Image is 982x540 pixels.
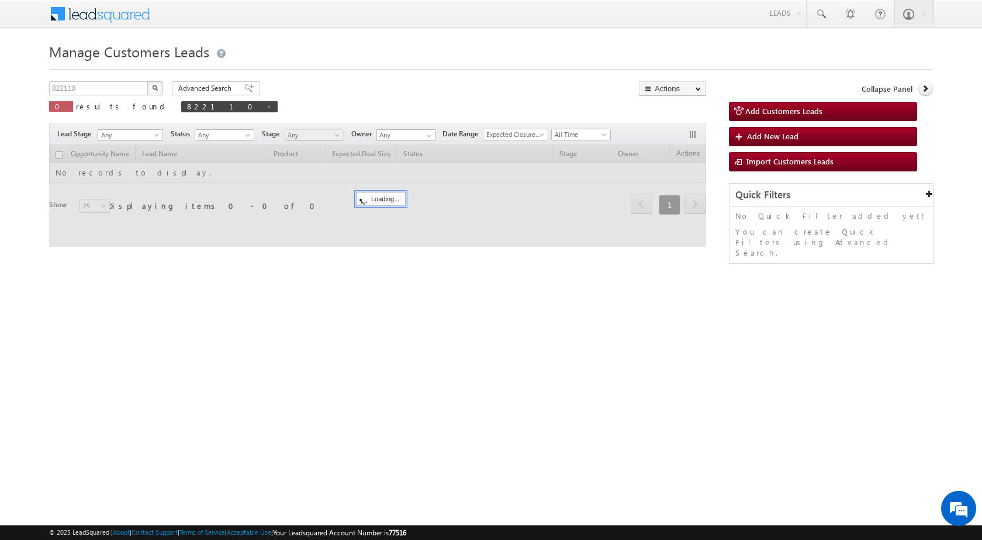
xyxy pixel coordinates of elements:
[152,85,158,91] img: Search
[420,130,435,142] a: Show All Items
[55,101,67,111] span: 0
[639,81,706,96] button: Actions
[262,129,284,139] span: Stage
[729,184,933,207] div: Quick Filters
[745,106,822,116] span: Add Customers Leads
[746,156,834,166] span: Import Customers Leads
[179,528,225,536] a: Terms of Service
[98,129,163,141] a: Any
[862,84,912,94] span: Collapse Panel
[49,527,406,538] span: © 2025 LeadSquared | | | | |
[552,129,607,140] span: All Time
[49,42,209,61] span: Manage Customers Leads
[76,101,169,111] span: results found
[98,130,159,140] span: Any
[187,101,260,111] span: 822110
[195,129,254,141] a: Any
[735,211,928,221] p: No Quick Filter added yet!
[171,129,195,139] span: Status
[483,129,544,140] span: Expected Closure Date
[351,129,376,139] span: Owner
[735,226,928,258] p: You can create Quick Filters using Advanced Search.
[132,528,178,536] a: Contact Support
[389,528,406,537] span: 77516
[551,129,611,140] a: All Time
[356,192,406,206] div: Loading...
[113,528,130,536] a: About
[227,528,271,536] a: Acceptable Use
[442,129,483,139] span: Date Range
[178,83,235,94] span: Advanced Search
[285,130,340,140] span: Any
[747,131,798,141] span: Add New Lead
[57,129,96,139] span: Lead Stage
[195,130,251,140] span: Any
[483,129,548,140] a: Expected Closure Date
[284,129,344,141] a: Any
[273,528,406,537] span: Your Leadsquared Account Number is
[376,129,436,141] input: Type to Search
